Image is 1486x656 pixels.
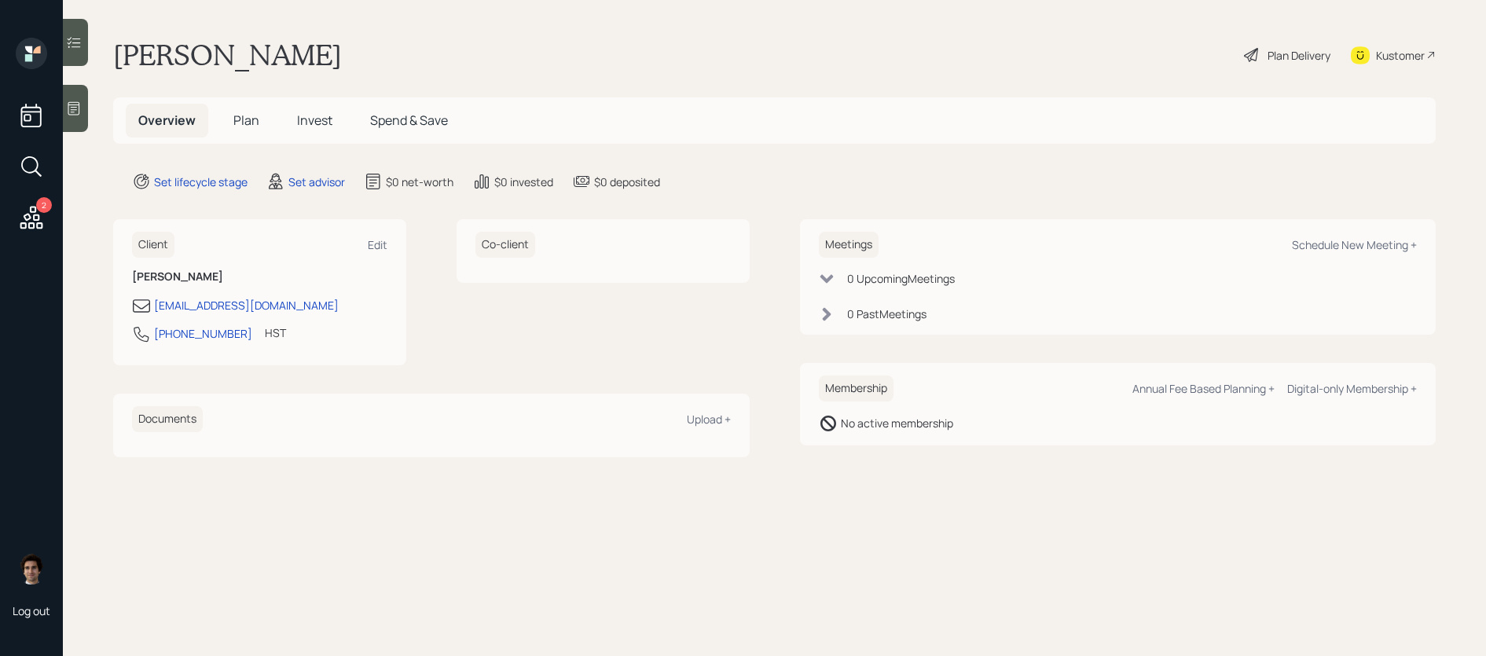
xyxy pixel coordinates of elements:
img: harrison-schaefer-headshot-2.png [16,553,47,585]
div: Annual Fee Based Planning + [1132,381,1275,396]
h6: Documents [132,406,203,432]
h1: [PERSON_NAME] [113,38,342,72]
div: 2 [36,197,52,213]
div: Upload + [687,412,731,427]
h6: Co-client [475,232,535,258]
h6: Meetings [819,232,879,258]
div: $0 invested [494,174,553,190]
div: Schedule New Meeting + [1292,237,1417,252]
h6: Membership [819,376,893,401]
div: $0 deposited [594,174,660,190]
div: HST [265,324,286,341]
span: Overview [138,112,196,129]
div: No active membership [841,415,953,431]
span: Invest [297,112,332,129]
span: Plan [233,112,259,129]
div: Plan Delivery [1268,47,1330,64]
h6: [PERSON_NAME] [132,270,387,284]
div: 0 Past Meeting s [847,306,926,322]
div: [EMAIL_ADDRESS][DOMAIN_NAME] [154,297,339,313]
div: $0 net-worth [386,174,453,190]
div: [PHONE_NUMBER] [154,325,252,342]
div: Log out [13,603,50,618]
div: Digital-only Membership + [1287,381,1417,396]
div: Edit [368,237,387,252]
h6: Client [132,232,174,258]
span: Spend & Save [370,112,448,129]
div: Set advisor [288,174,345,190]
div: Kustomer [1376,47,1425,64]
div: 0 Upcoming Meeting s [847,270,955,287]
div: Set lifecycle stage [154,174,248,190]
